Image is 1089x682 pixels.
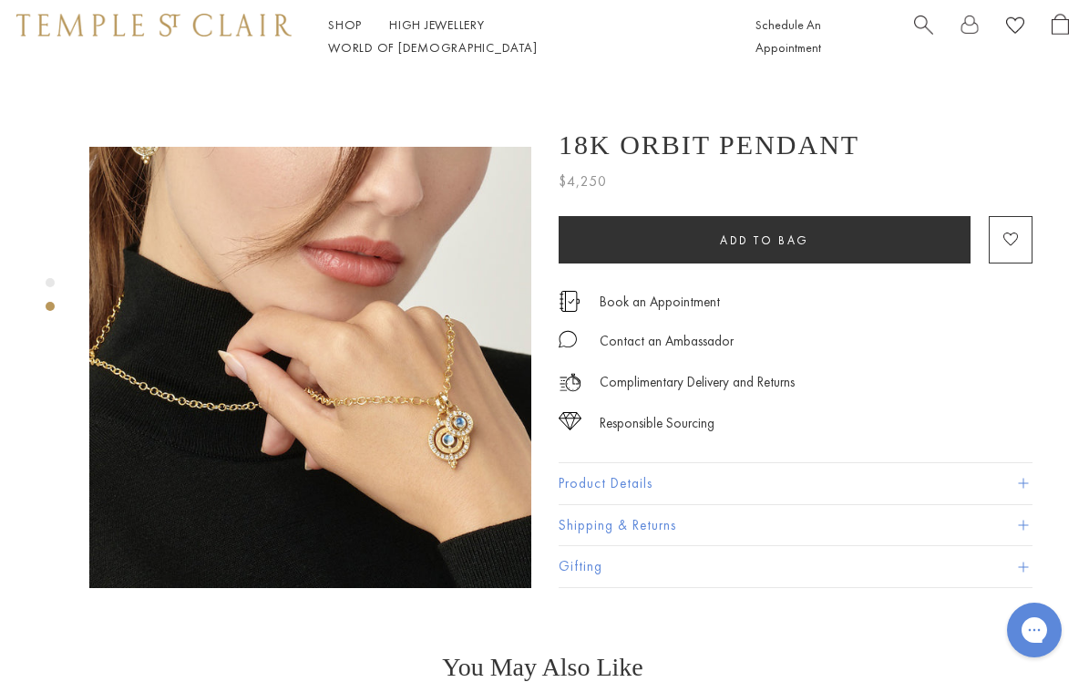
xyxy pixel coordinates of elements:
[71,653,1014,682] h3: You May Also Like
[559,371,581,394] img: icon_delivery.svg
[559,412,581,430] img: icon_sourcing.svg
[328,14,714,59] nav: Main navigation
[559,170,607,193] span: $4,250
[389,16,485,33] a: High JewelleryHigh Jewellery
[559,217,971,264] button: Add to bag
[559,331,577,349] img: MessageIcon-01_2.svg
[16,14,292,36] img: Temple St. Clair
[600,331,734,354] div: Contact an Ambassador
[328,39,537,56] a: World of [DEMOGRAPHIC_DATA]World of [DEMOGRAPHIC_DATA]
[46,274,55,325] div: Product gallery navigation
[720,232,809,248] span: Add to bag
[1006,14,1024,42] a: View Wishlist
[755,16,821,56] a: Schedule An Appointment
[559,129,859,160] h1: 18K Orbit Pendant
[600,371,795,394] p: Complimentary Delivery and Returns
[998,596,1071,664] iframe: Gorgias live chat messenger
[328,16,362,33] a: ShopShop
[1052,14,1069,59] a: Open Shopping Bag
[914,14,933,59] a: Search
[559,547,1032,588] button: Gifting
[600,292,720,312] a: Book an Appointment
[559,505,1032,546] button: Shipping & Returns
[559,463,1032,504] button: Product Details
[559,292,580,313] img: icon_appointment.svg
[600,412,714,435] div: Responsible Sourcing
[89,147,531,588] img: 18K Orbit Pendant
